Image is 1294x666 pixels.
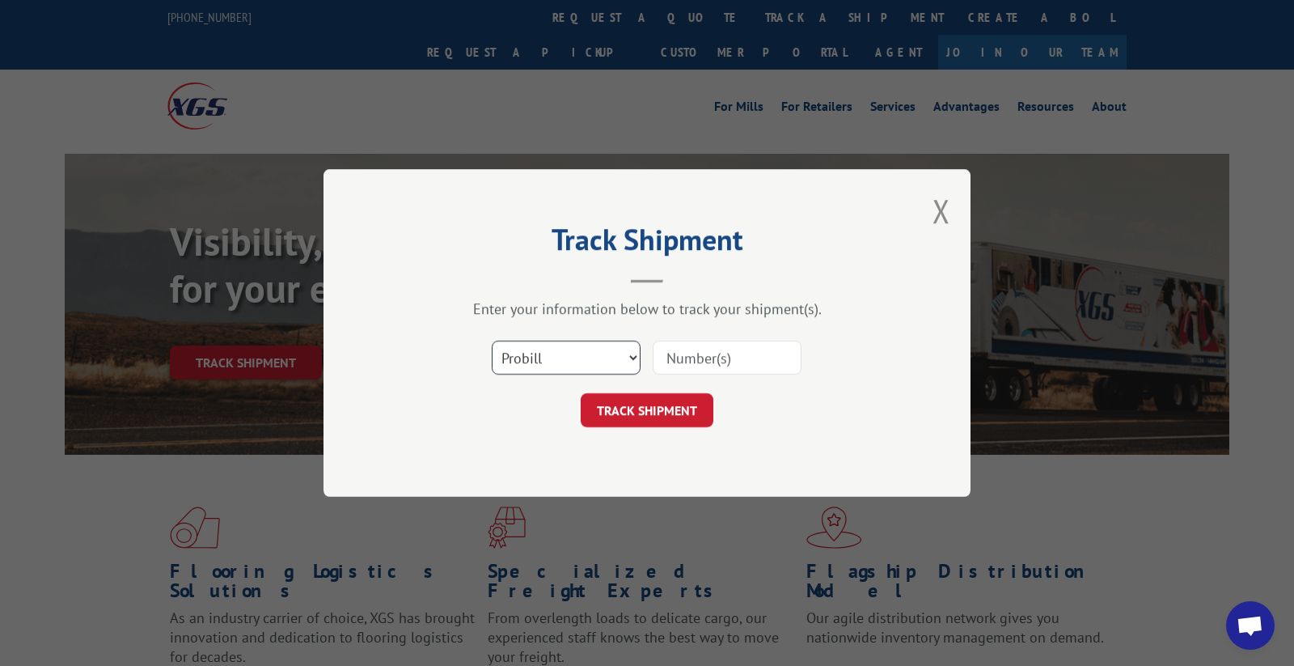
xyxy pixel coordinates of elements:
input: Number(s) [653,341,801,375]
div: Enter your information below to track your shipment(s). [404,299,890,318]
button: Close modal [932,189,950,232]
button: TRACK SHIPMENT [581,393,713,427]
div: Open chat [1226,601,1275,650]
h2: Track Shipment [404,228,890,259]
